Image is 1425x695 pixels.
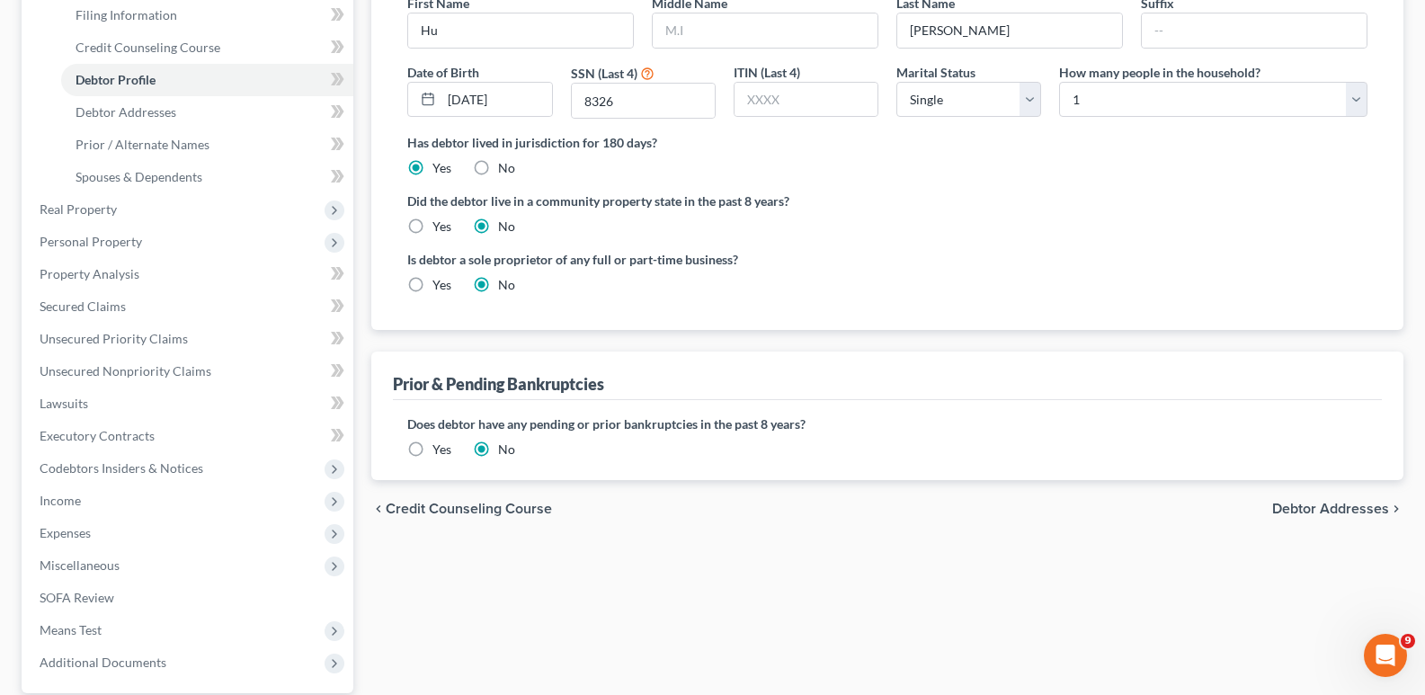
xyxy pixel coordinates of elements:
[76,104,176,120] span: Debtor Addresses
[40,363,211,379] span: Unsecured Nonpriority Claims
[735,83,877,117] input: XXXX
[25,582,353,614] a: SOFA Review
[897,13,1122,48] input: --
[407,192,1367,210] label: Did the debtor live in a community property state in the past 8 years?
[76,137,209,152] span: Prior / Alternate Names
[571,64,637,83] label: SSN (Last 4)
[393,373,604,395] div: Prior & Pending Bankruptcies
[25,323,353,355] a: Unsecured Priority Claims
[1272,502,1389,516] span: Debtor Addresses
[40,655,166,670] span: Additional Documents
[432,218,451,236] label: Yes
[432,441,451,459] label: Yes
[441,83,551,117] input: MM/DD/YYYY
[61,96,353,129] a: Debtor Addresses
[407,250,878,269] label: Is debtor a sole proprietor of any full or part-time business?
[25,258,353,290] a: Property Analysis
[40,266,139,281] span: Property Analysis
[371,502,386,516] i: chevron_left
[653,13,877,48] input: M.I
[61,31,353,64] a: Credit Counseling Course
[1059,63,1260,82] label: How many people in the household?
[76,40,220,55] span: Credit Counseling Course
[40,590,114,605] span: SOFA Review
[61,161,353,193] a: Spouses & Dependents
[498,159,515,177] label: No
[76,72,156,87] span: Debtor Profile
[1142,13,1367,48] input: --
[386,502,552,516] span: Credit Counseling Course
[432,159,451,177] label: Yes
[61,64,353,96] a: Debtor Profile
[61,129,353,161] a: Prior / Alternate Names
[25,420,353,452] a: Executory Contracts
[407,63,479,82] label: Date of Birth
[40,493,81,508] span: Income
[40,460,203,476] span: Codebtors Insiders & Notices
[40,396,88,411] span: Lawsuits
[407,414,1367,433] label: Does debtor have any pending or prior bankruptcies in the past 8 years?
[40,557,120,573] span: Miscellaneous
[40,331,188,346] span: Unsecured Priority Claims
[76,169,202,184] span: Spouses & Dependents
[40,234,142,249] span: Personal Property
[407,133,1367,152] label: Has debtor lived in jurisdiction for 180 days?
[25,355,353,388] a: Unsecured Nonpriority Claims
[572,84,715,118] input: XXXX
[40,428,155,443] span: Executory Contracts
[498,441,515,459] label: No
[1389,502,1403,516] i: chevron_right
[734,63,800,82] label: ITIN (Last 4)
[896,63,975,82] label: Marital Status
[76,7,177,22] span: Filing Information
[498,276,515,294] label: No
[40,622,102,637] span: Means Test
[25,290,353,323] a: Secured Claims
[25,388,353,420] a: Lawsuits
[371,502,552,516] button: chevron_left Credit Counseling Course
[40,201,117,217] span: Real Property
[40,298,126,314] span: Secured Claims
[408,13,633,48] input: --
[1401,634,1415,648] span: 9
[498,218,515,236] label: No
[432,276,451,294] label: Yes
[1364,634,1407,677] iframe: Intercom live chat
[40,525,91,540] span: Expenses
[1272,502,1403,516] button: Debtor Addresses chevron_right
